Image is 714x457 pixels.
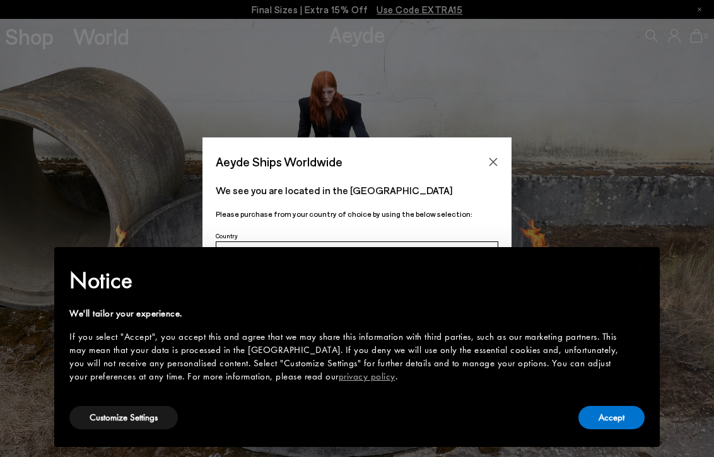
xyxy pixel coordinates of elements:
span: Country [216,232,238,240]
p: We see you are located in the [GEOGRAPHIC_DATA] [216,183,498,198]
span: × [636,256,644,275]
div: We'll tailor your experience. [69,307,624,320]
button: Accept [578,406,645,429]
h2: Notice [69,264,624,297]
p: Please purchase from your country of choice by using the below selection: [216,208,498,220]
span: Aeyde Ships Worldwide [216,151,342,173]
button: Customize Settings [69,406,178,429]
button: Close this notice [624,251,655,281]
div: If you select "Accept", you accept this and agree that we may share this information with third p... [69,330,624,383]
a: privacy policy [339,370,395,383]
button: Close [484,153,503,171]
